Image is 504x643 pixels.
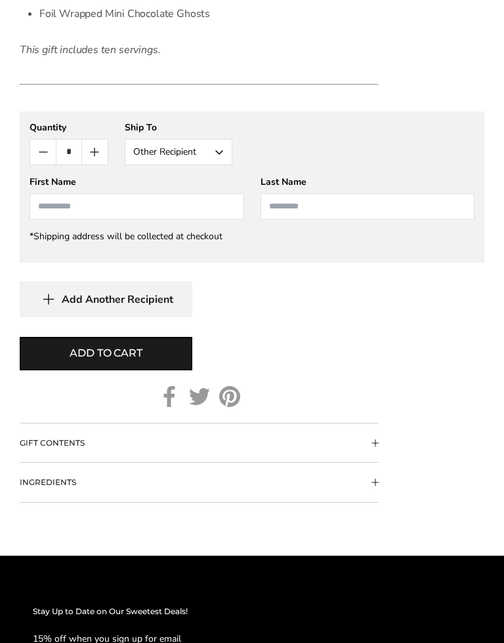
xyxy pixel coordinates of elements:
[30,121,108,134] div: Quantity
[20,423,379,463] button: Collapsible block button
[125,121,232,134] div: Ship To
[159,386,180,407] a: Facebook
[20,111,484,263] gfm-form: New recipient
[20,337,192,370] button: Add to cart
[261,176,475,188] div: Last Name
[30,230,474,243] div: *Shipping address will be collected at checkout
[125,139,232,165] button: Other Recipient
[30,176,244,188] div: First Name
[33,605,471,618] h2: Stay Up to Date on Our Sweetest Deals!
[30,193,244,220] input: First Name
[20,281,192,317] button: Add Another Recipient
[30,140,56,165] button: Count minus
[62,293,173,306] span: Add Another Recipient
[261,193,475,220] input: Last Name
[20,43,160,57] em: This gift includes ten servings.
[20,463,379,502] button: Collapsible block button
[39,3,379,25] li: Foil Wrapped Mini Chocolate Ghosts
[189,386,210,407] a: Twitter
[82,140,108,165] button: Count plus
[219,386,240,407] a: Pinterest
[70,345,142,361] span: Add to cart
[56,140,81,165] input: Quantity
